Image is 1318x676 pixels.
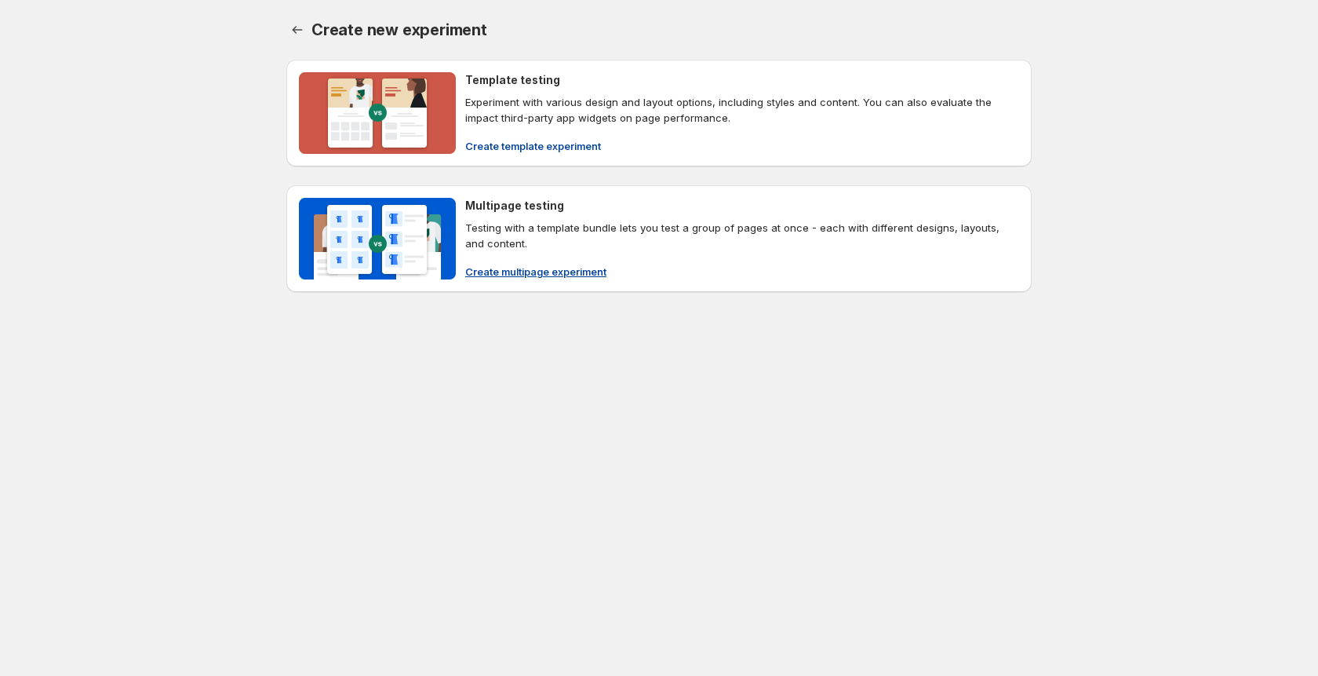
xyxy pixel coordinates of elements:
[465,220,1019,251] p: Testing with a template bundle lets you test a group of pages at once - each with different desig...
[311,20,487,39] span: Create new experiment
[465,198,564,214] h4: Multipage testing
[465,264,606,280] span: Create multipage experiment
[465,72,560,88] h4: Template testing
[456,259,616,284] button: Create multipage experiment
[299,198,456,280] img: Multipage testing
[465,138,601,154] span: Create template experiment
[286,19,308,41] button: Back
[299,72,456,154] img: Template testing
[456,133,610,159] button: Create template experiment
[465,94,1019,126] p: Experiment with various design and layout options, including styles and content. You can also eva...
